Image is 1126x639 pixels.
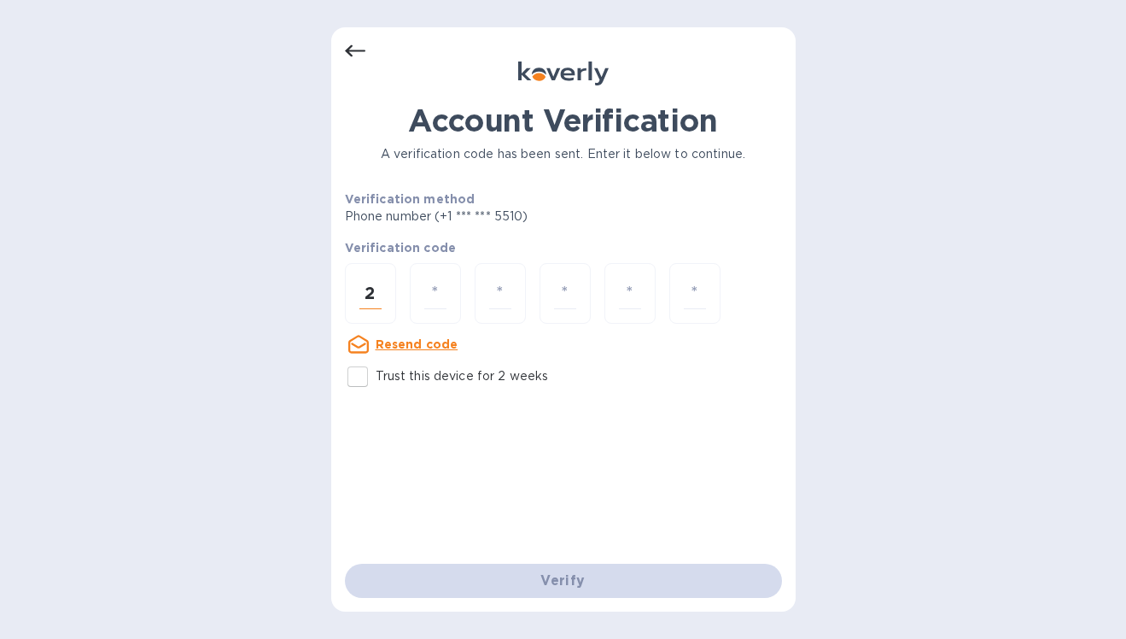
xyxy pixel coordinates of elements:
[376,367,549,385] p: Trust this device for 2 weeks
[345,208,659,226] p: Phone number (+1 *** *** 5510)
[345,145,782,163] p: A verification code has been sent. Enter it below to continue.
[345,103,782,138] h1: Account Verification
[345,239,782,256] p: Verification code
[345,192,475,206] b: Verification method
[376,337,458,351] u: Resend code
